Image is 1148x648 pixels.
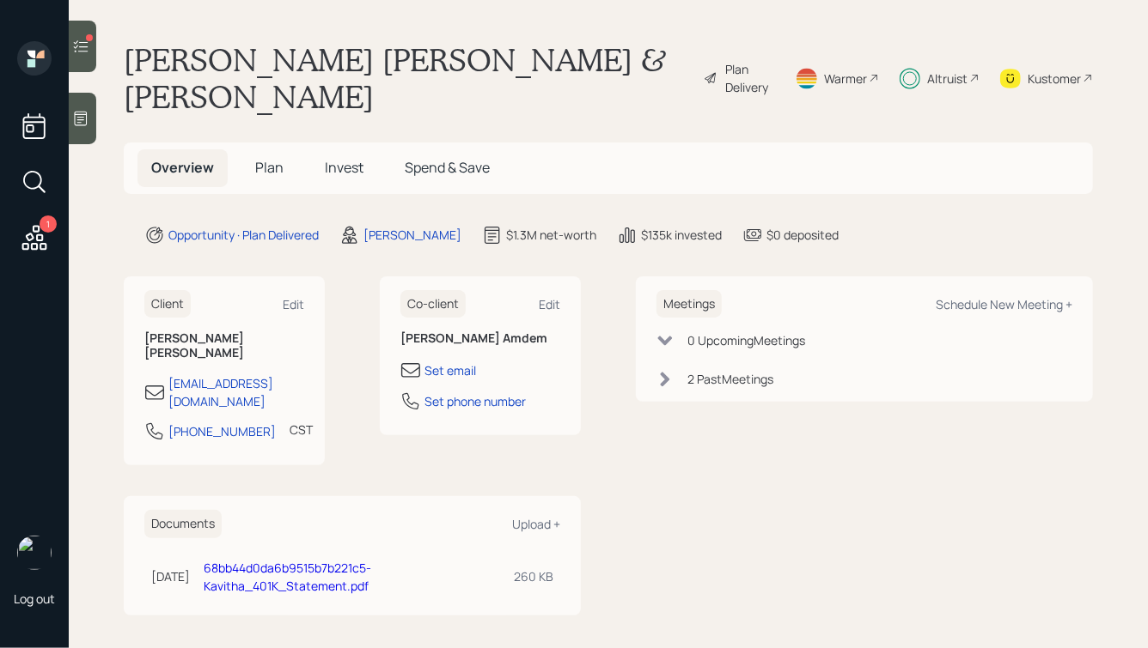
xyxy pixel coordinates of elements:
[325,158,363,177] span: Invest
[204,560,371,594] a: 68bb44d0da6b9515b7b221c5-Kavitha_401K_Statement.pdf
[824,70,867,88] div: Warmer
[405,158,490,177] span: Spend & Save
[168,374,304,410] div: [EMAIL_ADDRESS][DOMAIN_NAME]
[124,41,690,115] h1: [PERSON_NAME] [PERSON_NAME] & [PERSON_NAME]
[687,331,805,349] div: 0 Upcoming Meeting s
[363,226,461,244] div: [PERSON_NAME]
[168,422,276,440] div: [PHONE_NUMBER]
[641,226,722,244] div: $135k invested
[144,510,222,538] h6: Documents
[539,296,560,312] div: Edit
[1028,70,1081,88] div: Kustomer
[168,226,319,244] div: Opportunity · Plan Delivered
[144,331,304,360] h6: [PERSON_NAME] [PERSON_NAME]
[17,536,52,570] img: hunter_neumayer.jpg
[512,516,560,532] div: Upload +
[40,215,57,233] div: 1
[424,392,526,410] div: Set phone number
[424,361,476,379] div: Set email
[936,296,1072,312] div: Schedule New Meeting +
[14,590,55,607] div: Log out
[151,567,190,585] div: [DATE]
[656,290,722,318] h6: Meetings
[514,567,553,585] div: 260 KB
[255,158,284,177] span: Plan
[290,421,313,439] div: CST
[766,226,839,244] div: $0 deposited
[725,60,774,96] div: Plan Delivery
[506,226,596,244] div: $1.3M net-worth
[400,290,466,318] h6: Co-client
[687,370,773,388] div: 2 Past Meeting s
[151,158,214,177] span: Overview
[400,331,560,346] h6: [PERSON_NAME] Amdem
[927,70,968,88] div: Altruist
[144,290,191,318] h6: Client
[283,296,304,312] div: Edit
